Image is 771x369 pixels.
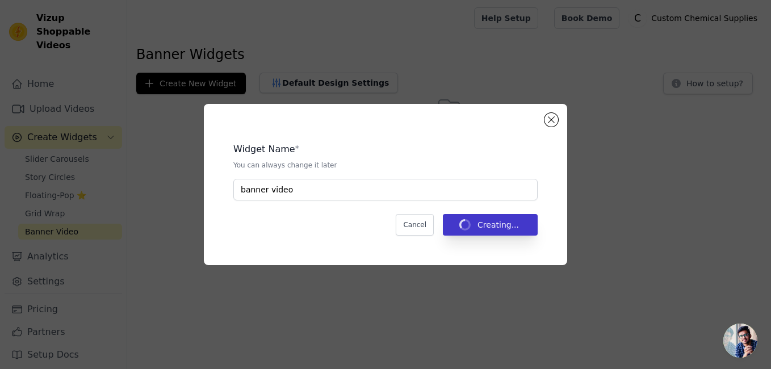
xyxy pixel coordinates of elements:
button: Close modal [544,113,558,127]
legend: Widget Name [233,142,295,156]
p: You can always change it later [233,161,538,170]
button: Creating... [443,214,538,236]
div: Open chat [723,324,757,358]
button: Cancel [396,214,434,236]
